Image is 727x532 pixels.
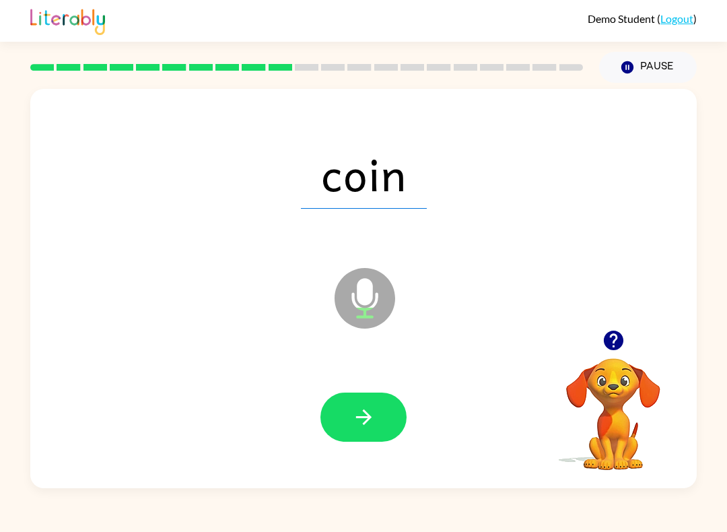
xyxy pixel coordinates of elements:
[546,337,681,472] video: Your browser must support playing .mp4 files to use Literably. Please try using another browser.
[599,52,697,83] button: Pause
[588,12,657,25] span: Demo Student
[301,139,427,209] span: coin
[588,12,697,25] div: ( )
[30,5,105,35] img: Literably
[660,12,693,25] a: Logout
